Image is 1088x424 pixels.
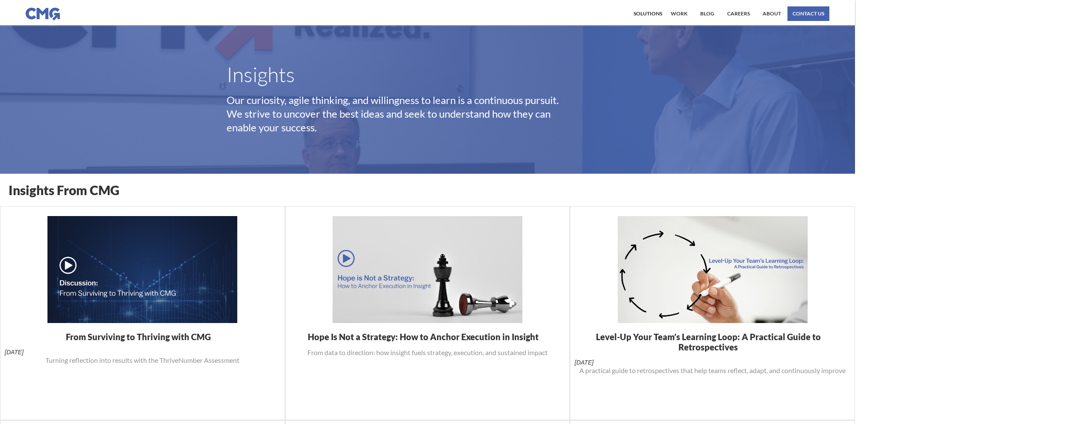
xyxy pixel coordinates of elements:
[307,348,548,357] p: From data to direction: how insight fuels strategy, execution, and sustained impact
[698,6,716,21] a: Blog
[634,11,662,16] div: Solutions
[761,6,783,21] a: About
[26,8,60,21] img: CMG logo in blue.
[290,332,566,365] a: Hope Is Not a Strategy: How to Anchor Execution in InsightFrom data to direction: how insight fue...
[227,93,586,134] p: Our curiosity, agile thinking, and willingness to learn is a continuous pursuit. We strive to unc...
[66,332,219,342] h1: From Surviving to Thriving with CMG
[5,332,280,373] a: From Surviving to Thriving with CMG[DATE]Turning reflection into results with the ThriveNumber As...
[579,366,846,375] p: A practical guide to retrospectives that help teams reflect, adapt, and continuously improve
[5,348,24,356] div: [DATE]
[575,332,850,352] h1: Level-Up Your Team’s Learning Loop: A Practical Guide to Retrospectives
[793,11,824,16] div: contact us
[575,332,850,383] a: Level-Up Your Team’s Learning Loop: A Practical Guide to Retrospectives[DATE]A practical guide to...
[45,356,239,365] p: Turning reflection into results with the ThriveNumber Assessment
[227,64,628,85] h1: Insights
[725,6,752,21] a: Careers
[575,359,593,366] div: [DATE]
[669,6,690,21] a: work
[308,332,547,342] h1: Hope Is Not a Strategy: How to Anchor Execution in Insight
